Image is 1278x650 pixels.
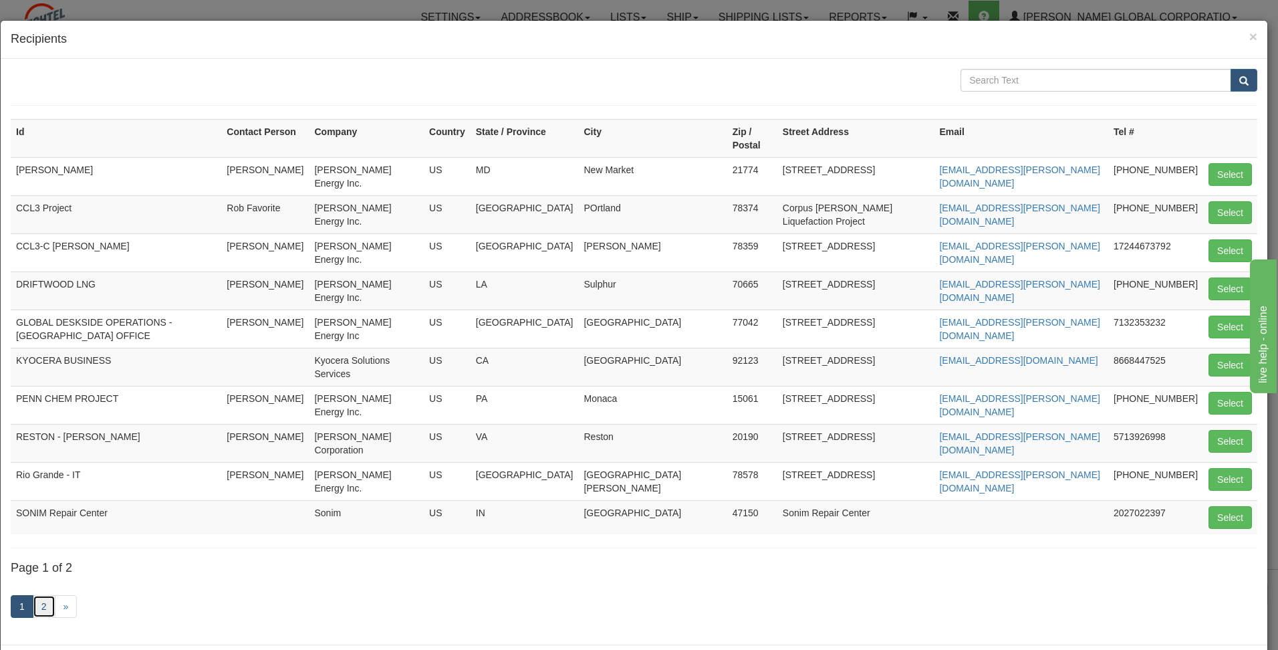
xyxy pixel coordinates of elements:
td: PENN CHEM PROJECT [11,386,221,424]
td: IN [471,500,579,534]
button: Select [1208,201,1252,224]
td: US [424,462,471,500]
td: 47150 [727,500,777,534]
td: 78374 [727,195,777,233]
th: Street Address [777,119,934,157]
td: Monaca [578,386,727,424]
button: Select [1208,392,1252,415]
button: Select [1208,354,1252,376]
td: RESTON - [PERSON_NAME] [11,424,221,462]
td: 2027022397 [1108,500,1203,534]
td: [PHONE_NUMBER] [1108,386,1203,424]
td: [PERSON_NAME] [221,157,309,195]
td: [STREET_ADDRESS] [777,424,934,462]
td: [GEOGRAPHIC_DATA] [578,500,727,534]
a: [EMAIL_ADDRESS][PERSON_NAME][DOMAIN_NAME] [939,165,1100,189]
td: [GEOGRAPHIC_DATA][PERSON_NAME] [578,462,727,500]
a: [EMAIL_ADDRESS][PERSON_NAME][DOMAIN_NAME] [939,469,1100,494]
td: 17244673792 [1108,233,1203,272]
td: [STREET_ADDRESS] [777,272,934,310]
td: GLOBAL DESKSIDE OPERATIONS - [GEOGRAPHIC_DATA] OFFICE [11,310,221,348]
td: US [424,310,471,348]
th: State / Province [471,119,579,157]
button: Select [1208,468,1252,491]
a: 1 [11,595,33,618]
td: 8668447525 [1108,348,1203,386]
td: US [424,348,471,386]
td: [PERSON_NAME] Corporation [309,424,424,462]
div: live help - online [10,8,124,24]
td: 7132353232 [1108,310,1203,348]
h4: Page 1 of 2 [11,562,1257,575]
td: 70665 [727,272,777,310]
td: [STREET_ADDRESS] [777,310,934,348]
th: Email [934,119,1108,157]
td: [PERSON_NAME] Energy Inc. [309,233,424,272]
td: [PERSON_NAME] [11,157,221,195]
button: Select [1208,316,1252,338]
td: [PERSON_NAME] [221,310,309,348]
td: [PERSON_NAME] [221,386,309,424]
td: [PERSON_NAME] Energy Inc. [309,386,424,424]
th: Tel # [1108,119,1203,157]
td: 21774 [727,157,777,195]
a: 2 [33,595,55,618]
td: CCL3 Project [11,195,221,233]
td: [STREET_ADDRESS] [777,348,934,386]
a: » [55,595,78,618]
td: KYOCERA BUSINESS [11,348,221,386]
td: [PERSON_NAME] Energy Inc. [309,272,424,310]
td: Corpus [PERSON_NAME] Liquefaction Project [777,195,934,233]
th: Country [424,119,471,157]
td: SONIM Repair Center [11,500,221,534]
h4: Recipients [11,31,1257,48]
td: Kyocera Solutions Services [309,348,424,386]
td: MD [471,157,579,195]
button: Select [1208,163,1252,186]
td: CCL3-C [PERSON_NAME] [11,233,221,272]
iframe: chat widget [1247,257,1277,393]
td: VA [471,424,579,462]
td: LA [471,272,579,310]
td: [STREET_ADDRESS] [777,157,934,195]
button: Close [1249,29,1257,43]
td: Rio Grande - IT [11,462,221,500]
td: US [424,272,471,310]
th: Company [309,119,424,157]
td: US [424,157,471,195]
td: US [424,500,471,534]
td: DRIFTWOOD LNG [11,272,221,310]
td: US [424,386,471,424]
td: 5713926998 [1108,424,1203,462]
th: City [578,119,727,157]
td: US [424,195,471,233]
td: [PERSON_NAME] [221,424,309,462]
a: [EMAIL_ADDRESS][DOMAIN_NAME] [939,355,1098,366]
td: US [424,424,471,462]
button: Select [1208,430,1252,453]
td: 77042 [727,310,777,348]
td: POrtland [578,195,727,233]
a: [EMAIL_ADDRESS][PERSON_NAME][DOMAIN_NAME] [939,203,1100,227]
td: [PHONE_NUMBER] [1108,157,1203,195]
td: [PERSON_NAME] Energy Inc. [309,157,424,195]
td: [GEOGRAPHIC_DATA] [471,233,579,272]
td: PA [471,386,579,424]
td: [PHONE_NUMBER] [1108,195,1203,233]
td: [PERSON_NAME] [221,462,309,500]
td: Sonim [309,500,424,534]
td: [PERSON_NAME] [221,233,309,272]
td: 78359 [727,233,777,272]
button: Select [1208,278,1252,300]
td: 20190 [727,424,777,462]
th: Zip / Postal [727,119,777,157]
a: [EMAIL_ADDRESS][PERSON_NAME][DOMAIN_NAME] [939,431,1100,455]
td: US [424,233,471,272]
td: CA [471,348,579,386]
a: [EMAIL_ADDRESS][PERSON_NAME][DOMAIN_NAME] [939,317,1100,341]
td: [STREET_ADDRESS] [777,462,934,500]
td: Rob Favorite [221,195,309,233]
td: [GEOGRAPHIC_DATA] [471,462,579,500]
span: × [1249,29,1257,44]
td: [PERSON_NAME] Energy Inc [309,310,424,348]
